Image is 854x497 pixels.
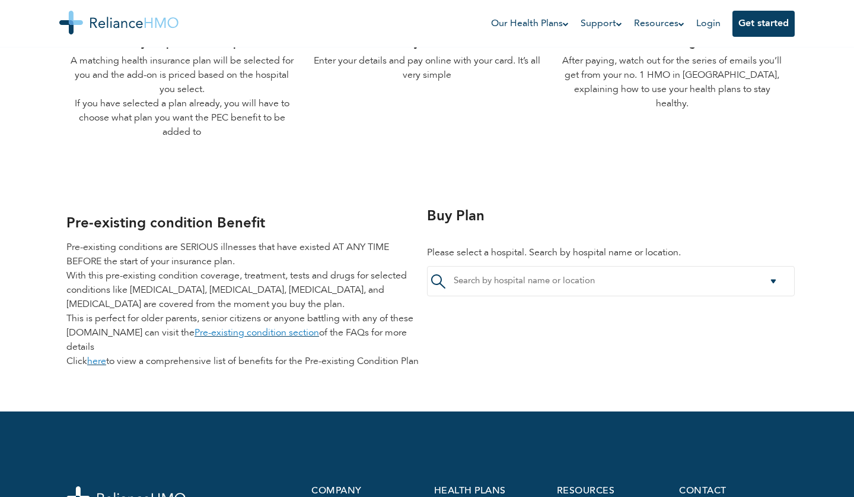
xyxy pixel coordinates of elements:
p: company [311,486,420,496]
input: Search by hospital name or location [454,276,598,287]
a: Pre-existing condition section [195,328,319,338]
p: contact [679,486,788,496]
p: A matching health insurance plan will be selected for you and the add-on is priced based on the h... [66,54,297,140]
h2: Pre-existing condition Benefit [66,213,420,235]
p: Please select a hospital. Search by hospital name or location. [427,237,795,260]
button: Get started [732,11,795,37]
a: Resources [634,17,684,31]
a: Login [696,19,721,29]
p: Enter your details and pay online with your card. It’s all very simple [311,54,542,83]
p: health plans [434,486,543,496]
p: Pre-existing conditions are SERIOUS illnesses that have existed AT ANY TIME BEFORE the start of y... [66,240,420,369]
a: Our Health Plans [491,17,569,31]
a: Support [581,17,622,31]
h2: Buy Plan [427,206,795,227]
p: resources [557,486,665,496]
a: here [87,357,106,366]
p: After paying, watch out for the series of emails you’ll get from your no. 1 HMO in [GEOGRAPHIC_DA... [557,54,788,111]
img: Reliance HMO's Logo [59,11,179,34]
